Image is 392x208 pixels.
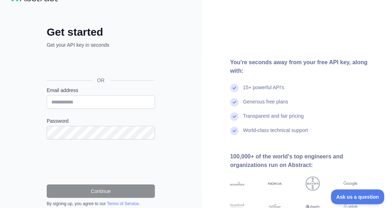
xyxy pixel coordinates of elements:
div: 15+ powerful API's [243,84,284,98]
img: accenture [230,177,244,191]
img: bayer [306,177,320,191]
img: nokia [268,177,282,191]
iframe: reCAPTCHA [47,148,155,176]
div: 100,000+ of the world's top engineers and organizations run on Abstract: [230,152,381,169]
div: You're seconds away from your free API key, along with: [230,58,381,75]
label: Password [47,117,155,125]
a: Terms of Service [107,201,139,206]
iframe: Toggle Customer Support [331,189,385,204]
img: check mark [230,112,239,121]
iframe: Sign in with Google Button [43,56,157,72]
p: Get your API key in seconds [47,41,155,49]
span: OR [92,77,110,84]
div: Transparent and fair pricing [243,112,304,127]
div: By signing up, you agree to our . [47,201,155,207]
img: check mark [230,98,239,107]
img: check mark [230,127,239,135]
img: check mark [230,84,239,92]
label: Email address [47,87,155,94]
img: google [344,177,358,191]
h2: Get started [47,26,155,39]
button: Continue [47,184,155,198]
div: Generous free plans [243,98,288,112]
div: World-class technical support [243,127,308,141]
